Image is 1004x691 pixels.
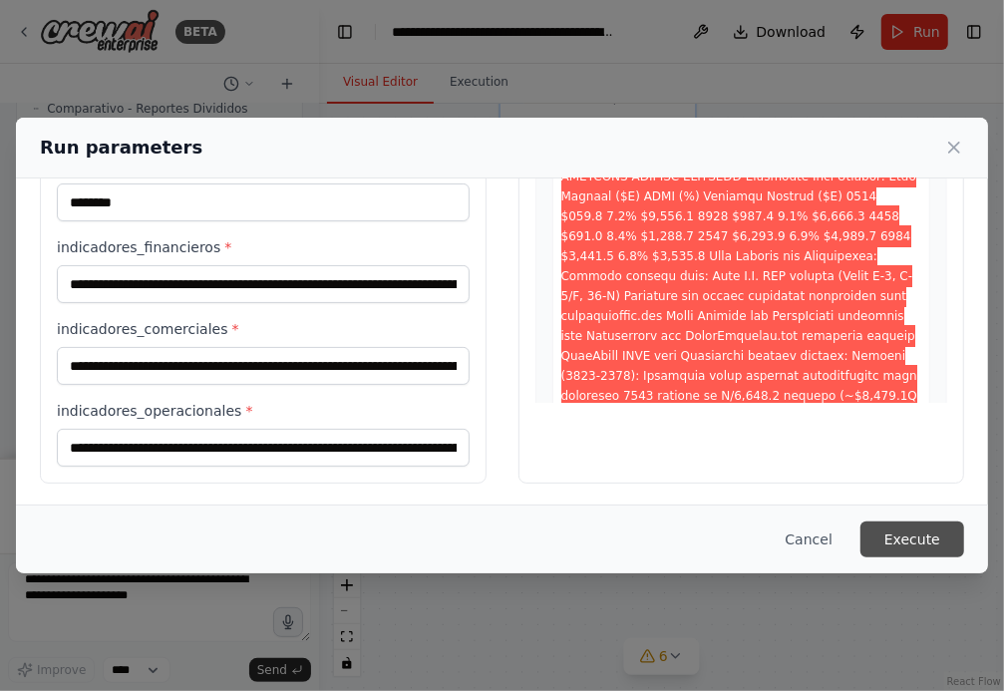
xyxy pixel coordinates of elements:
label: indicadores_financieros [57,237,470,257]
h2: Run parameters [40,134,202,162]
button: Cancel [770,521,848,557]
label: indicadores_comerciales [57,319,470,339]
button: Execute [860,521,964,557]
label: indicadores_operacionales [57,401,470,421]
